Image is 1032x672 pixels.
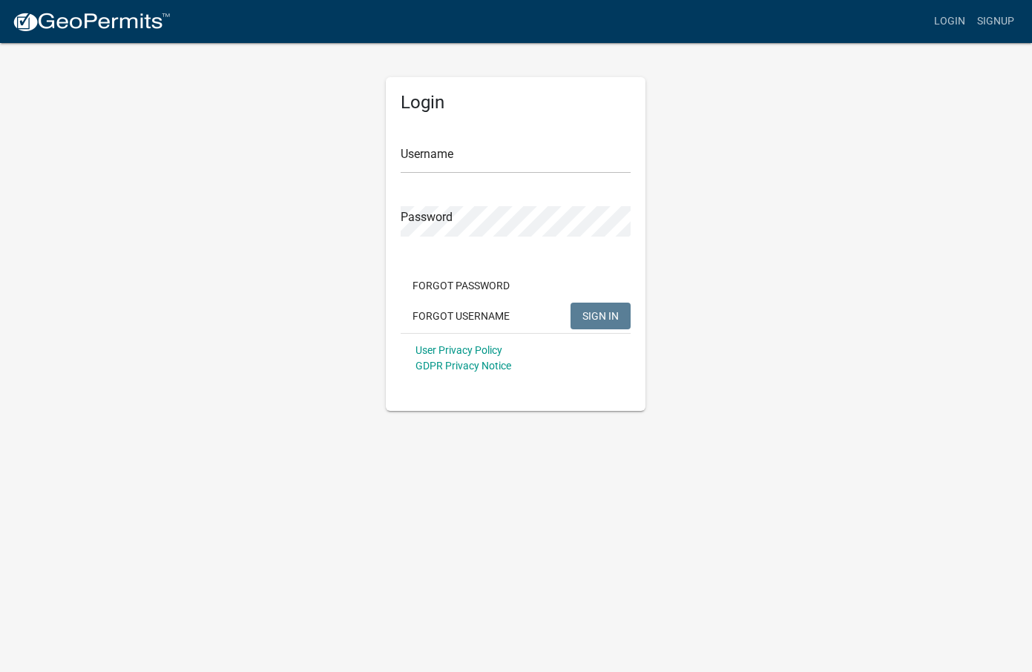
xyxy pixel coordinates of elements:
[415,360,511,372] a: GDPR Privacy Notice
[401,272,522,299] button: Forgot Password
[401,92,631,113] h5: Login
[582,309,619,321] span: SIGN IN
[971,7,1020,36] a: Signup
[415,344,502,356] a: User Privacy Policy
[401,303,522,329] button: Forgot Username
[571,303,631,329] button: SIGN IN
[928,7,971,36] a: Login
